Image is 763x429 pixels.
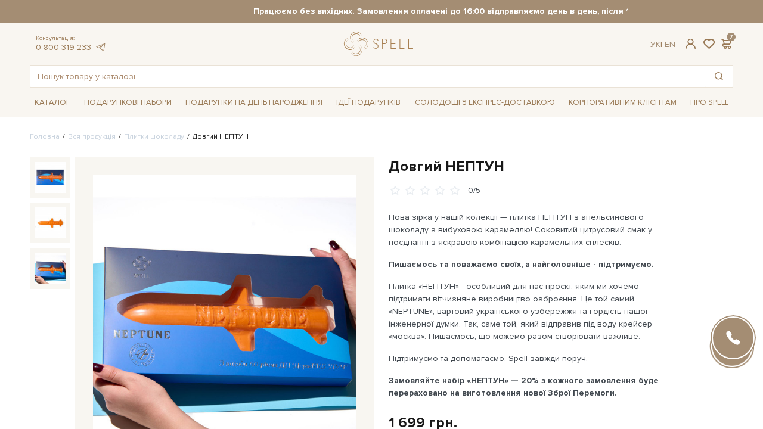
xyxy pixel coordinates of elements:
span: Ідеї подарунків [331,94,405,112]
a: Вся продукція [68,132,116,141]
div: Ук [650,39,675,50]
input: Пошук товару у каталозі [30,66,705,87]
a: Корпоративним клієнтам [564,92,681,113]
span: Про Spell [686,94,733,112]
img: Довгий НЕПТУН [35,253,66,284]
b: Пишаємось та поважаємо своїх, а найголовніше - підтримуємо. [389,259,654,269]
span: Консультація: [36,35,106,42]
span: Каталог [30,94,75,112]
a: 0 800 319 233 [36,42,91,52]
div: 0/5 [468,185,480,197]
li: Довгий НЕПТУН [184,132,249,142]
a: Головна [30,132,60,141]
a: telegram [94,42,106,52]
a: logo [344,32,418,56]
a: Солодощі з експрес-доставкою [410,92,560,113]
span: | [660,39,662,49]
a: En [665,39,675,49]
span: Подарункові набори [79,94,176,112]
a: Плитки шоколаду [124,132,184,141]
b: Замовляйте набір «НЕПТУН» — 20% з кожного замовлення буде перераховано на виготовлення нової Збро... [389,375,659,398]
img: Довгий НЕПТУН [35,162,66,193]
img: Довгий НЕПТУН [35,207,66,238]
p: Плитка «НЕПТУН» - особливий для нас проєкт, яким ми хочемо підтримати вітчизняне виробництво озбр... [389,280,668,343]
p: Підтримуємо та допомагаємо. Spell завжди поруч. [389,352,668,365]
button: Пошук товару у каталозі [705,66,733,87]
span: Подарунки на День народження [181,94,327,112]
h1: Довгий НЕПТУН [389,157,733,176]
p: Нова зірка у нашій колекції — плитка НЕПТУН з апельсинового шоколаду з вибуховою карамеллю! Соков... [389,211,668,248]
